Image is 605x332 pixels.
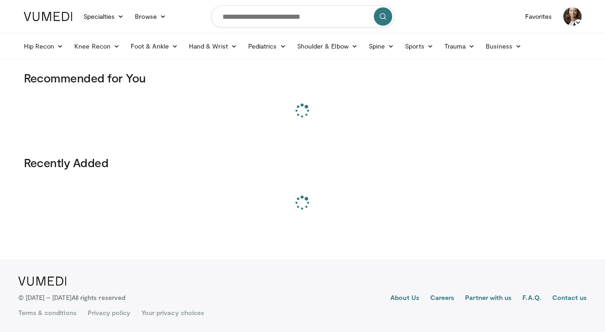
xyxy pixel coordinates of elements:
a: Careers [430,293,455,304]
a: About Us [390,293,419,304]
img: VuMedi Logo [24,12,72,21]
a: Foot & Ankle [125,37,183,55]
a: Spine [363,37,400,55]
h3: Recommended for You [24,71,582,85]
h3: Recently Added [24,155,582,170]
p: © [DATE] – [DATE] [18,293,126,302]
a: Business [480,37,527,55]
a: Your privacy choices [141,308,204,317]
a: Privacy policy [88,308,130,317]
a: Knee Recon [69,37,125,55]
a: Hand & Wrist [183,37,243,55]
a: Trauma [439,37,481,55]
a: Pediatrics [243,37,292,55]
span: All rights reserved [72,294,125,301]
img: Avatar [563,7,582,26]
a: Partner with us [465,293,511,304]
a: F.A.Q. [522,293,541,304]
a: Shoulder & Elbow [292,37,363,55]
a: Contact us [552,293,587,304]
a: Specialties [78,7,130,26]
a: Sports [400,37,439,55]
a: Hip Recon [18,37,69,55]
a: Browse [129,7,172,26]
a: Terms & conditions [18,308,77,317]
img: VuMedi Logo [18,277,67,286]
a: Favorites [520,7,558,26]
input: Search topics, interventions [211,5,394,27]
